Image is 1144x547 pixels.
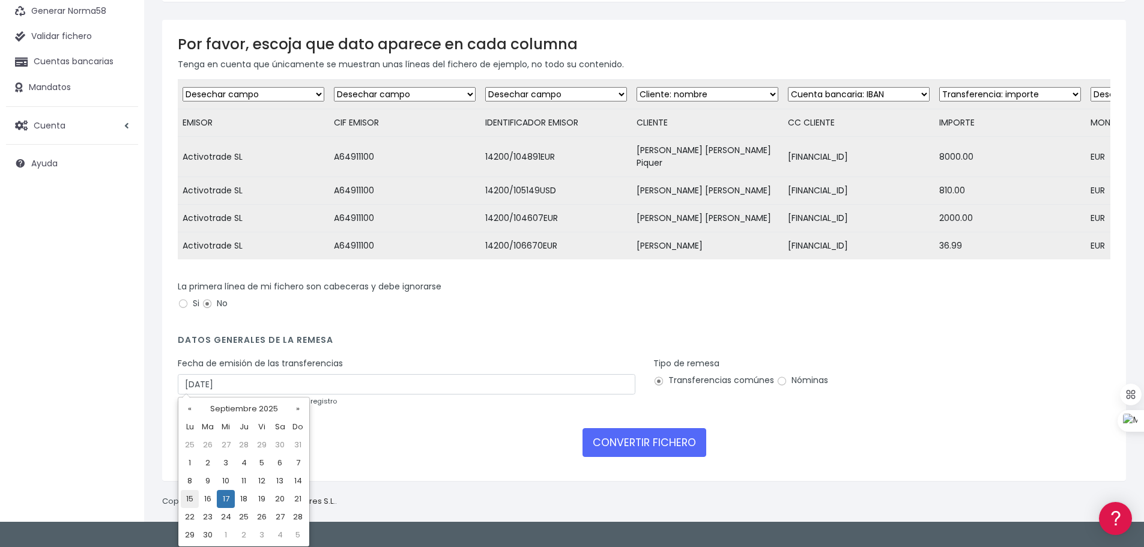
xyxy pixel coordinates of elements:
td: 21 [289,490,307,508]
th: Ma [199,418,217,436]
th: » [289,400,307,418]
td: 29 [181,526,199,544]
td: Activotrade SL [178,205,329,232]
td: 30 [271,436,289,454]
td: 24 [217,508,235,526]
h4: Datos generales de la remesa [178,335,1110,351]
a: POWERED BY ENCHANT [165,346,231,357]
td: 3 [253,526,271,544]
a: Cuentas bancarias [6,49,138,74]
td: 2 [199,454,217,472]
td: 3 [217,454,235,472]
td: 23 [199,508,217,526]
td: IMPORTE [934,109,1086,137]
td: 25 [235,508,253,526]
p: Copyright © 2025 . [162,495,337,508]
td: 10 [217,472,235,490]
td: 26 [199,436,217,454]
td: A64911100 [329,232,480,260]
td: Activotrade SL [178,177,329,205]
td: 19 [253,490,271,508]
td: [FINANCIAL_ID] [783,205,934,232]
span: Cuenta [34,119,65,131]
td: 14200/104607EUR [480,205,632,232]
td: 22 [181,508,199,526]
td: 27 [217,436,235,454]
label: Transferencias comúnes [653,374,774,387]
td: CC CLIENTE [783,109,934,137]
td: 16 [199,490,217,508]
label: Tipo de remesa [653,357,719,370]
td: 1 [181,454,199,472]
th: Lu [181,418,199,436]
a: General [12,258,228,276]
a: Validar fichero [6,24,138,49]
td: 20 [271,490,289,508]
td: 36.99 [934,232,1086,260]
label: Nóminas [776,374,828,387]
td: A64911100 [329,137,480,177]
label: La primera línea de mi fichero son cabeceras y debe ignorarse [178,280,441,293]
td: 810.00 [934,177,1086,205]
small: en caso de que no se incluya en cada registro [178,396,337,406]
td: EMISOR [178,109,329,137]
td: 28 [289,508,307,526]
td: [FINANCIAL_ID] [783,137,934,177]
td: 18 [235,490,253,508]
th: Vi [253,418,271,436]
th: Sa [271,418,289,436]
td: 11 [235,472,253,490]
td: [PERSON_NAME] [PERSON_NAME] Piquer [632,137,783,177]
td: 1 [217,526,235,544]
td: [FINANCIAL_ID] [783,177,934,205]
td: 4 [271,526,289,544]
td: 14200/106670EUR [480,232,632,260]
p: Tenga en cuenta que únicamente se muestran unas líneas del fichero de ejemplo, no todo su contenido. [178,58,1110,71]
td: 26 [253,508,271,526]
label: Fecha de emisión de las transferencias [178,357,343,370]
label: No [202,297,228,310]
td: 13 [271,472,289,490]
td: 30 [199,526,217,544]
a: Problemas habituales [12,171,228,189]
button: CONVERTIR FICHERO [583,428,706,457]
td: 9 [199,472,217,490]
td: 8000.00 [934,137,1086,177]
th: Do [289,418,307,436]
td: Activotrade SL [178,232,329,260]
td: A64911100 [329,205,480,232]
td: 4 [235,454,253,472]
td: [PERSON_NAME] [PERSON_NAME] [632,177,783,205]
a: Videotutoriales [12,189,228,208]
td: IDENTIFICADOR EMISOR [480,109,632,137]
td: 8 [181,472,199,490]
th: « [181,400,199,418]
div: Facturación [12,238,228,250]
td: 27 [271,508,289,526]
a: Información general [12,102,228,121]
a: Perfiles de empresas [12,208,228,226]
th: Septiembre 2025 [199,400,289,418]
td: [FINANCIAL_ID] [783,232,934,260]
span: Ayuda [31,157,58,169]
div: Programadores [12,288,228,300]
td: A64911100 [329,177,480,205]
td: 2 [235,526,253,544]
a: Ayuda [6,151,138,176]
td: 5 [253,454,271,472]
a: Formatos [12,152,228,171]
td: [PERSON_NAME] [632,232,783,260]
td: Activotrade SL [178,137,329,177]
button: Contáctanos [12,321,228,342]
td: 14200/105149USD [480,177,632,205]
th: Mi [217,418,235,436]
h3: Por favor, escoja que dato aparece en cada columna [178,35,1110,53]
td: CLIENTE [632,109,783,137]
td: 5 [289,526,307,544]
a: API [12,307,228,325]
td: CIF EMISOR [329,109,480,137]
a: Mandatos [6,75,138,100]
td: 2000.00 [934,205,1086,232]
td: 17 [217,490,235,508]
td: 29 [253,436,271,454]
